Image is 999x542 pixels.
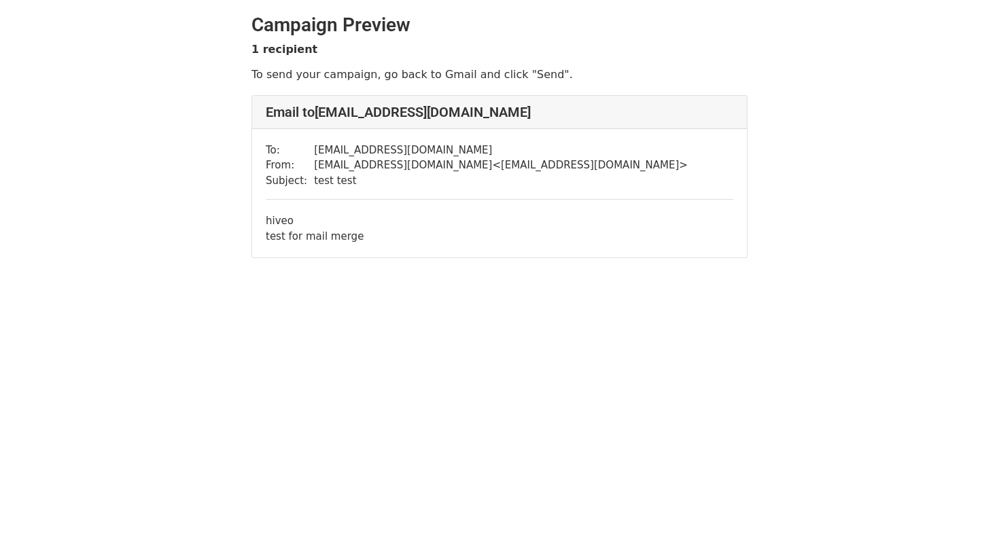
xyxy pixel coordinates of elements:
[266,158,314,173] td: From:
[314,158,688,173] td: [EMAIL_ADDRESS][DOMAIN_NAME] < [EMAIL_ADDRESS][DOMAIN_NAME] >
[251,43,317,56] strong: 1 recipient
[314,173,688,189] td: test test
[251,14,748,37] h2: Campaign Preview
[266,173,314,189] td: Subject:
[314,143,688,158] td: [EMAIL_ADDRESS][DOMAIN_NAME]
[266,143,314,158] td: To:
[266,229,733,245] div: test for mail merge
[251,67,748,82] p: To send your campaign, go back to Gmail and click "Send".
[266,213,733,244] div: hiveo
[266,104,733,120] h4: Email to [EMAIL_ADDRESS][DOMAIN_NAME]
